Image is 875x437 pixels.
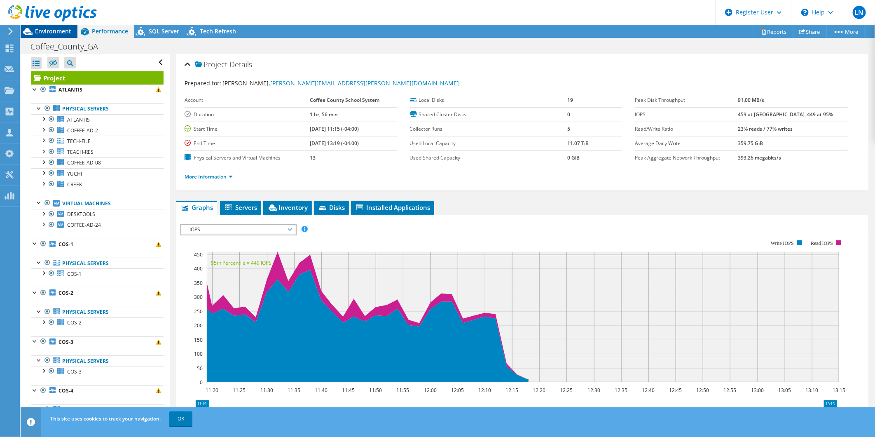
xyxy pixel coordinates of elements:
a: ATLANTIS [31,114,164,125]
a: COS-3 [31,366,164,377]
text: 150 [194,336,203,343]
text: 12:50 [696,387,709,394]
b: 0 GiB [567,154,580,161]
text: 12:25 [560,387,573,394]
text: 400 [194,265,203,272]
b: 1 hr, 56 min [310,111,338,118]
b: 23% reads / 77% writes [738,125,793,132]
a: More Information [185,173,233,180]
text: 250 [194,308,203,315]
text: 12:40 [642,387,655,394]
a: CREEK [31,179,164,190]
label: Peak Aggregate Network Throughput [635,154,738,162]
a: Share [793,25,827,38]
span: DESKTOOLS [67,211,95,218]
b: ATLANTIS [58,86,82,93]
span: Graphs [180,203,213,211]
text: 13:05 [778,387,791,394]
text: 12:45 [669,387,682,394]
a: COS-2 [31,288,164,298]
a: Physical Servers [31,307,164,317]
label: Local Disks [410,96,567,104]
a: Physical Servers [31,103,164,114]
a: TECH-FILE [31,136,164,146]
text: 13:10 [805,387,818,394]
label: Shared Cluster Disks [410,110,567,119]
a: COS-1 [31,239,164,249]
span: SQL Server [149,27,179,35]
a: COFFEE-AD-08 [31,157,164,168]
label: End Time [185,139,310,148]
a: DESKTOOLS [31,209,164,220]
label: Average Daily Write [635,139,738,148]
span: LN [853,6,866,19]
span: Disks [318,203,345,211]
text: 13:00 [751,387,764,394]
b: Coffee County School System [310,96,380,103]
span: TEACH-RES [67,148,94,155]
span: COFFEE-AD-2 [67,127,98,134]
span: Environment [35,27,71,35]
text: 11:40 [315,387,328,394]
text: 13:15 [833,387,845,394]
a: More [826,25,865,38]
a: COS-4 [31,385,164,396]
b: 5 [567,125,570,132]
text: 350 [194,280,203,287]
label: Duration [185,110,310,119]
span: COS-3 [67,368,82,375]
span: COS-2 [67,319,82,326]
span: Servers [224,203,257,211]
label: Used Shared Capacity [410,154,567,162]
text: 12:05 [451,387,464,394]
span: This site uses cookies to track your navigation. [50,415,161,422]
text: 12:30 [587,387,600,394]
b: 359.75 GiB [738,140,763,147]
text: 11:35 [288,387,300,394]
span: YUCHI [67,170,82,177]
b: [DATE] 13:19 (-04:00) [310,140,359,147]
a: ATLANTIS [31,85,164,95]
svg: \n [801,9,809,16]
label: Used Local Capacity [410,139,567,148]
a: Physical Servers [31,404,164,415]
label: IOPS [635,110,738,119]
label: Peak Disk Throughput [635,96,738,104]
span: Performance [92,27,128,35]
text: 12:00 [424,387,437,394]
b: 0 [567,111,570,118]
text: 11:30 [260,387,273,394]
text: 12:15 [505,387,518,394]
text: 95th Percentile = 449 IOPS [211,259,271,266]
text: 12:20 [533,387,545,394]
span: ATLANTIS [67,116,90,123]
text: 12:55 [723,387,736,394]
text: 50 [197,365,203,372]
text: 11:45 [342,387,355,394]
span: Tech Refresh [200,27,236,35]
text: 11:25 [233,387,246,394]
text: Write IOPS [771,240,794,246]
a: YUCHI [31,168,164,179]
a: Physical Servers [31,258,164,268]
b: 13 [310,154,316,161]
span: Inventory [267,203,308,211]
a: COS-3 [31,336,164,347]
span: COS-1 [67,270,82,277]
a: Physical Servers [31,355,164,366]
span: [PERSON_NAME], [222,79,459,87]
label: Physical Servers and Virtual Machines [185,154,310,162]
a: COS-2 [31,317,164,328]
text: 450 [194,251,203,258]
text: 0 [200,379,203,386]
label: Account [185,96,310,104]
b: COS-3 [58,338,73,345]
h1: Coffee_County_GA [27,42,111,51]
a: Project [31,71,164,85]
a: COFFEE-AD-2 [31,125,164,136]
text: 11:50 [369,387,382,394]
text: 300 [194,294,203,301]
a: Virtual Machines [31,198,164,209]
text: 12:35 [615,387,627,394]
span: Project [195,61,227,69]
